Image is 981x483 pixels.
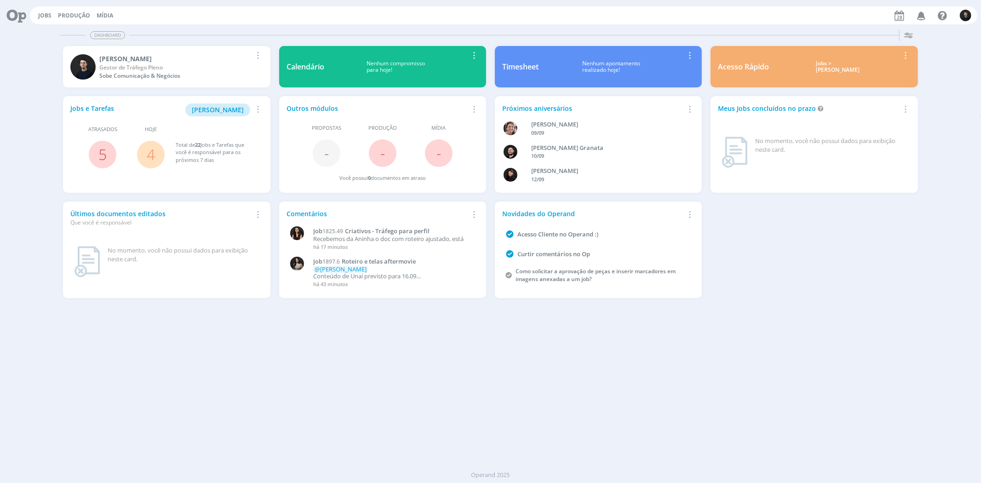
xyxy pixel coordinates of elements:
img: C [290,257,304,270]
div: Últimos documentos editados [70,209,252,227]
div: Próximos aniversários [502,103,684,113]
img: C [70,54,96,80]
div: Comentários [287,209,468,218]
div: No momento, você não possui dados para exibição neste card. [755,137,906,155]
span: 22 [195,141,201,148]
span: @[PERSON_NAME] [315,265,367,273]
div: Jobs > [PERSON_NAME] [776,60,900,74]
div: Meus Jobs concluídos no prazo [718,103,900,113]
p: Recebemos da Aninha o doc com roteiro ajustado, está [313,236,474,243]
a: [PERSON_NAME] [185,105,250,114]
div: Acesso Rápido [718,61,769,72]
img: C [960,10,971,21]
a: C[PERSON_NAME]Gestor de Tráfego PlenoSobe Comunicação & Negócios [63,46,270,87]
div: Jobs e Tarefas [70,103,252,116]
div: Calendário [287,61,324,72]
span: - [324,143,329,163]
span: Dashboard [90,31,125,39]
span: há 43 minutos [313,281,348,287]
span: Criativos - Tráfego para perfil [345,227,430,235]
div: Outros módulos [287,103,468,113]
div: Bruno Corralo Granata [532,144,680,153]
a: Job1897.6Roteiro e telas aftermovie [313,258,474,265]
div: Gestor de Tráfego Pleno [99,63,252,72]
div: Aline Beatriz Jackisch [532,120,680,129]
div: Nenhum compromisso para hoje! [324,60,468,74]
a: Como solicitar a aprovação de peças e inserir marcadores em imagens anexadas a um job? [516,267,676,283]
div: Você possui documentos em atraso [339,174,426,182]
div: Sobe Comunicação & Negócios [99,72,252,80]
a: Curtir comentários no Op [517,250,590,258]
p: Conteúdo de Unaí previsto para 16.09 [313,273,474,280]
span: Propostas [312,124,341,132]
button: C [959,7,972,23]
div: No momento, você não possui dados para exibição neste card. [108,246,259,264]
span: Roteiro e telas aftermovie [342,257,416,265]
div: Carlos Nunes [99,54,252,63]
a: Mídia [97,11,113,19]
span: - [380,143,385,163]
div: Que você é responsável [70,218,252,227]
button: Jobs [35,12,54,19]
span: Mídia [431,124,446,132]
span: há 17 minutos [313,243,348,250]
a: Jobs [38,11,52,19]
span: 10/09 [532,152,545,159]
button: Mídia [94,12,116,19]
div: Luana da Silva de Andrade [532,167,680,176]
span: 1897.6 [322,258,340,265]
span: 1825.49 [322,227,343,235]
div: Timesheet [502,61,539,72]
a: Acesso Cliente no Operand :) [517,230,598,238]
button: [PERSON_NAME] [185,103,250,116]
a: 4 [147,144,155,164]
span: 09/09 [532,129,545,136]
span: - [436,143,441,163]
img: A [504,121,517,135]
img: L [504,168,517,182]
img: dashboard_not_found.png [74,246,100,277]
img: dashboard_not_found.png [722,137,748,168]
img: B [504,145,517,159]
span: Hoje [145,126,157,133]
a: TimesheetNenhum apontamentorealizado hoje! [495,46,702,87]
a: Produção [58,11,90,19]
a: 5 [98,144,107,164]
img: I [290,226,304,240]
span: Atrasados [88,126,117,133]
div: Total de Jobs e Tarefas que você é responsável para os próximos 7 dias [176,141,253,164]
div: Nenhum apontamento realizado hoje! [539,60,684,74]
span: [PERSON_NAME] [192,105,244,114]
div: Novidades do Operand [502,209,684,218]
span: 0 [368,174,371,181]
a: Job1825.49Criativos - Tráfego para perfil [313,228,474,235]
button: Produção [55,12,93,19]
span: Produção [368,124,397,132]
span: 12/09 [532,176,545,183]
